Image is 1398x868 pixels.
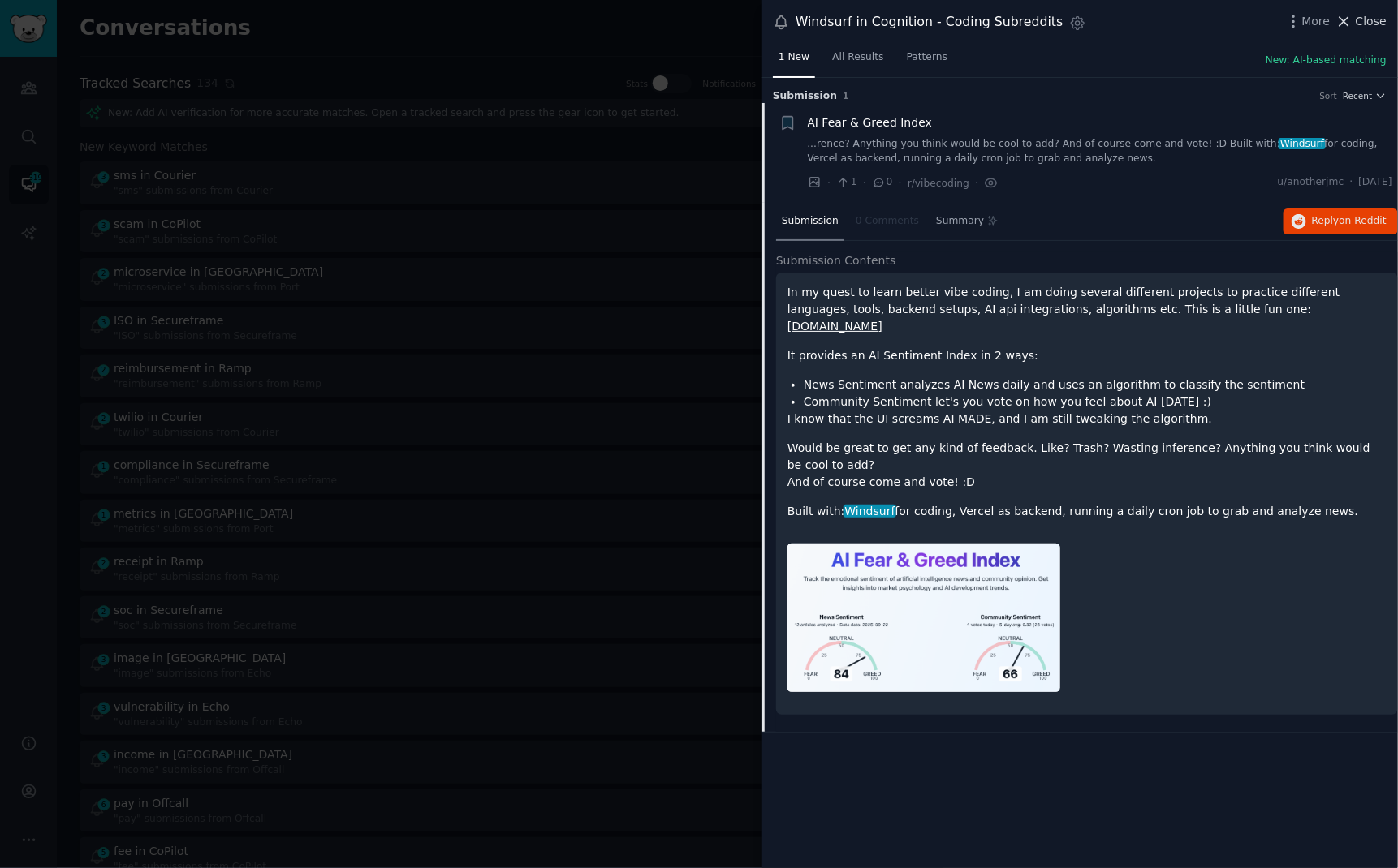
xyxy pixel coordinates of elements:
p: It provides an AI Sentiment Index in 2 ways: [787,347,1387,364]
span: Windsurf [844,505,897,518]
a: [DOMAIN_NAME] [787,320,882,333]
span: 0 [872,175,892,190]
div: Sort [1320,90,1338,101]
span: · [1350,175,1353,190]
p: In my quest to learn better vibe coding, I am doing several different projects to practice differ... [787,284,1387,335]
span: Summary [936,214,984,229]
a: ...rence? Anything you think would be cool to add? And of course come and vote! :D Built with:Win... [808,137,1393,165]
span: More [1302,13,1331,30]
span: 1 New [779,50,809,65]
span: · [863,174,866,191]
a: All Results [826,45,889,78]
span: Close [1356,13,1387,30]
img: AI Fear & Greed Index [787,544,1060,692]
li: News Sentiment analyzes AI News daily and uses an algorithm to classify the sentiment [804,376,1387,393]
span: 1 [836,175,856,190]
button: New: AI-based matching [1266,54,1387,68]
span: on Reddit [1340,215,1387,226]
span: · [827,174,831,191]
a: 1 New [773,45,815,78]
span: · [899,174,902,191]
p: I know that the UI screams AI MADE, and I am still tweaking the algorithm. [787,410,1387,428]
span: Recent [1343,90,1372,101]
span: · [975,174,978,191]
span: 1 [843,91,848,101]
button: Recent [1343,90,1387,101]
a: AI Fear & Greed Index [808,114,933,131]
p: Built with: for coding, Vercel as backend, running a daily cron job to grab and analyze news. [787,503,1387,520]
span: Submission [773,89,837,104]
div: Windsurf in Cognition - Coding Subreddits [796,12,1064,32]
a: Patterns [901,45,953,78]
span: Windsurf [1279,138,1326,149]
span: Submission Contents [776,252,896,269]
span: Reply [1312,214,1387,229]
span: u/anotherjmc [1278,175,1344,190]
span: Submission [782,214,839,229]
span: Patterns [907,50,947,65]
button: Replyon Reddit [1284,208,1398,234]
button: More [1285,13,1331,30]
button: Close [1335,13,1387,30]
span: All Results [832,50,883,65]
span: [DATE] [1359,175,1392,190]
span: r/vibecoding [908,178,969,189]
li: Community Sentiment let's you vote on how you feel about AI [DATE] :) [804,393,1387,410]
p: Would be great to get any kind of feedback. Like? Trash? Wasting inference? Anything you think wo... [787,440,1387,491]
